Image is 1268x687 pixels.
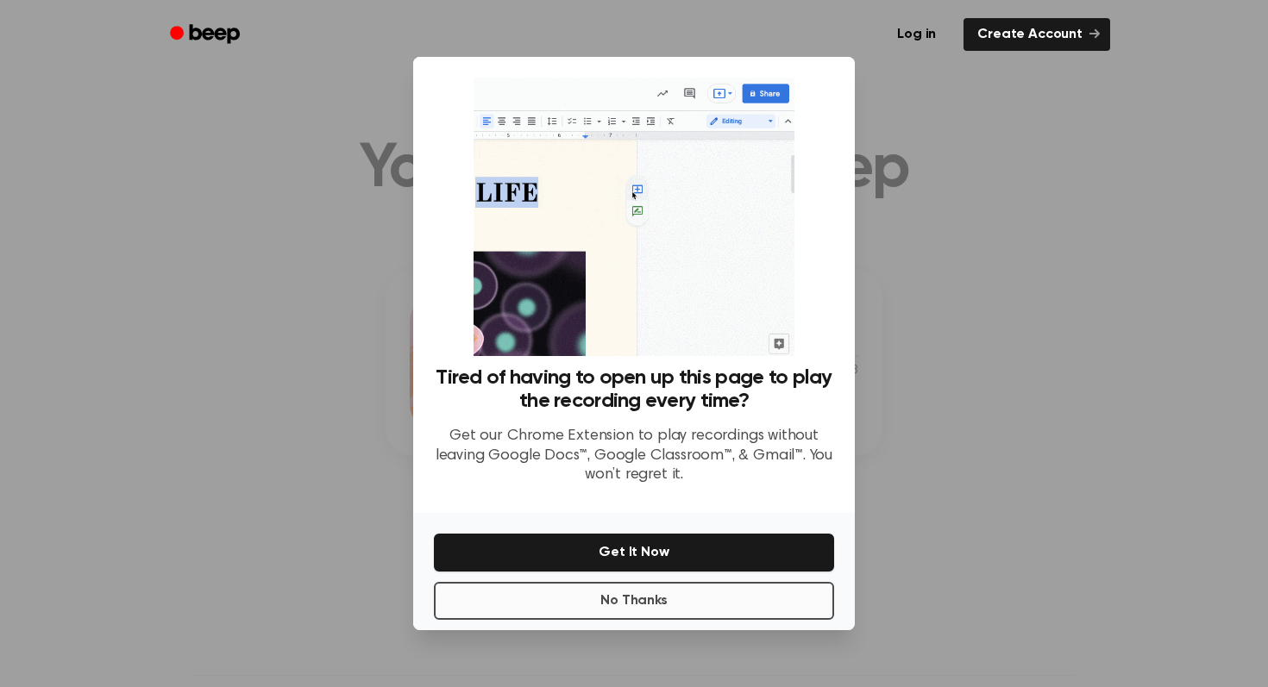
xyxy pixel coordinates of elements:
[434,427,834,485] p: Get our Chrome Extension to play recordings without leaving Google Docs™, Google Classroom™, & Gm...
[434,582,834,620] button: No Thanks
[434,366,834,413] h3: Tired of having to open up this page to play the recording every time?
[158,18,255,52] a: Beep
[964,18,1110,51] a: Create Account
[880,15,953,54] a: Log in
[434,534,834,571] button: Get It Now
[474,78,794,356] img: Beep extension in action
